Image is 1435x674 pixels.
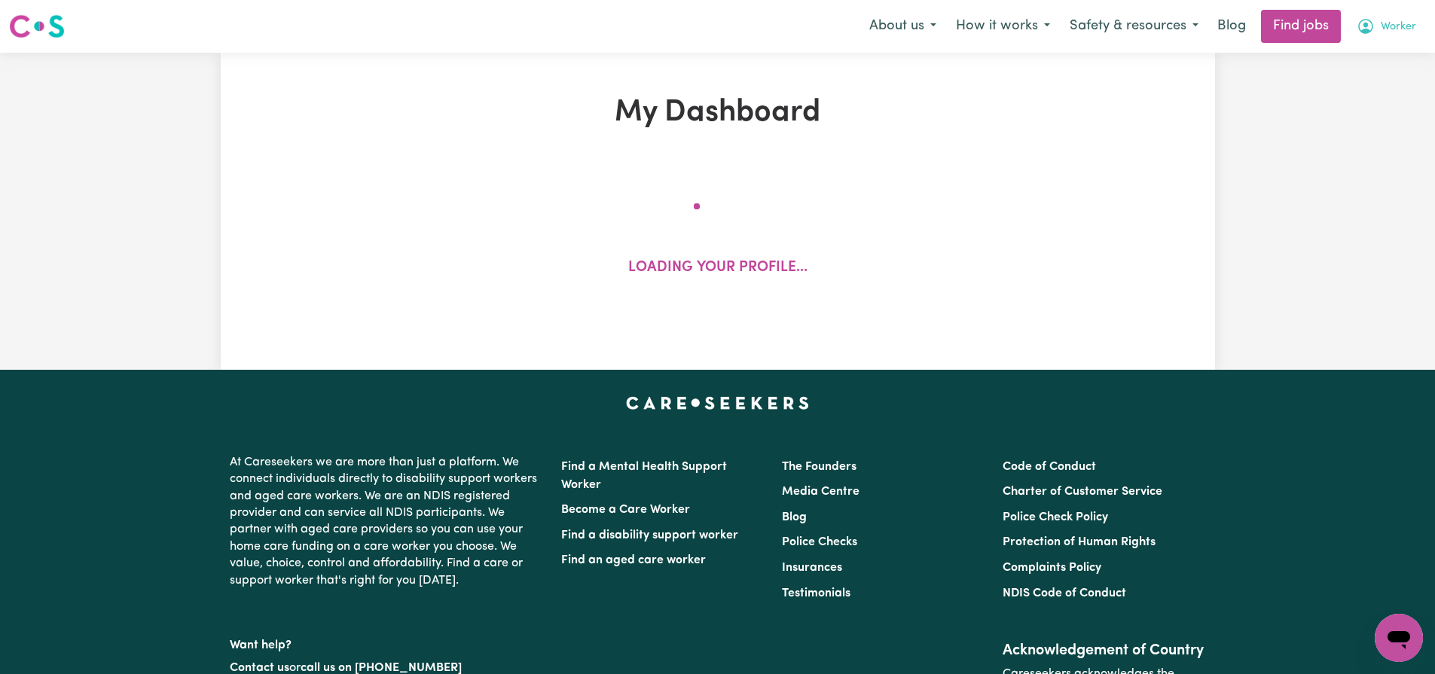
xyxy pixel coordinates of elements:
button: My Account [1347,11,1426,42]
a: NDIS Code of Conduct [1003,587,1126,599]
a: Protection of Human Rights [1003,536,1156,548]
img: Careseekers logo [9,13,65,40]
a: call us on [PHONE_NUMBER] [301,662,462,674]
h1: My Dashboard [395,95,1040,131]
a: The Founders [782,461,856,473]
p: At Careseekers we are more than just a platform. We connect individuals directly to disability su... [230,448,543,595]
a: Find a Mental Health Support Worker [561,461,727,491]
a: Blog [782,511,807,523]
a: Police Checks [782,536,857,548]
p: Loading your profile... [628,258,808,279]
a: Testimonials [782,587,850,599]
a: Charter of Customer Service [1003,486,1162,498]
a: Careseekers home page [626,397,809,409]
a: Contact us [230,662,289,674]
a: Find an aged care worker [561,554,706,566]
span: Worker [1381,19,1416,35]
a: Find jobs [1261,10,1341,43]
a: Police Check Policy [1003,511,1108,523]
iframe: Button to launch messaging window [1375,614,1423,662]
a: Careseekers logo [9,9,65,44]
button: About us [859,11,946,42]
button: Safety & resources [1060,11,1208,42]
h2: Acknowledgement of Country [1003,642,1205,660]
button: How it works [946,11,1060,42]
a: Become a Care Worker [561,504,690,516]
a: Code of Conduct [1003,461,1096,473]
a: Complaints Policy [1003,562,1101,574]
a: Find a disability support worker [561,529,738,541]
a: Insurances [782,562,842,574]
a: Blog [1208,10,1255,43]
a: Media Centre [782,486,859,498]
p: Want help? [230,631,543,654]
